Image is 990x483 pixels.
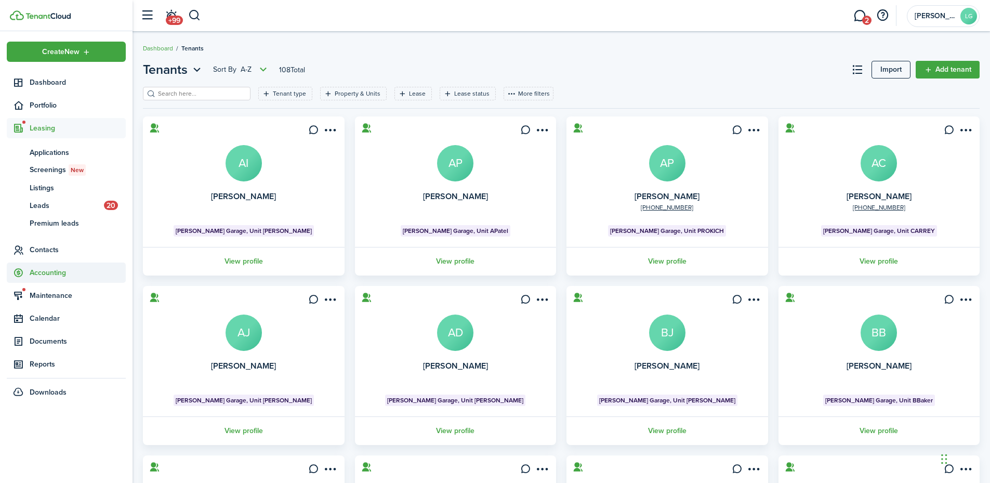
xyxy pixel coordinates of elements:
a: View profile [141,247,346,276]
a: [PERSON_NAME] [423,360,488,372]
span: 20 [104,201,118,210]
img: TenantCloud [10,10,24,20]
a: [PERSON_NAME] [211,190,276,202]
span: Calendar [30,313,126,324]
a: Messaging [850,3,869,29]
span: [PERSON_NAME] Garage, Unit PROKICH [610,226,724,236]
a: [PERSON_NAME] [635,190,699,202]
img: TenantCloud [25,13,71,19]
a: View profile [353,416,558,445]
iframe: Chat Widget [938,433,990,483]
button: Open menu [143,60,204,79]
span: Applications [30,147,126,158]
span: Reports [30,359,126,370]
span: [PERSON_NAME] Garage, Unit APatel [403,226,508,236]
span: A-Z [241,64,252,75]
a: AC [861,145,897,181]
button: Search [188,7,201,24]
a: [PERSON_NAME] [635,360,699,372]
span: Screenings [30,164,126,176]
filter-tag-label: Property & Units [335,89,380,98]
a: BJ [649,315,685,351]
a: Reports [7,354,126,374]
a: Dashboard [143,44,173,53]
avatar-text: AP [437,145,473,181]
span: Tenants [181,44,204,53]
span: 2 [862,16,872,25]
span: [PERSON_NAME] Garage, Unit [PERSON_NAME] [599,396,735,405]
filter-tag-label: Tenant type [273,89,306,98]
a: BB [861,315,897,351]
span: Leasing [30,123,126,134]
span: Contacts [30,244,126,255]
button: Open menu [745,294,762,308]
span: Portfolio [30,100,126,111]
a: Add tenant [916,61,980,79]
span: [PERSON_NAME] Garage, Unit [PERSON_NAME] [176,396,312,405]
header-page-total: 108 Total [279,64,305,75]
span: Tenants [143,60,188,79]
a: Premium leads [7,214,126,232]
span: +99 [166,16,183,25]
a: View profile [777,416,982,445]
span: Listings [30,182,126,193]
button: Open menu [322,464,338,478]
span: [PERSON_NAME] Garage, Unit [PERSON_NAME] [387,396,523,405]
filter-tag: Open filter [258,87,312,100]
button: Open menu [322,294,338,308]
button: Open sidebar [137,6,157,25]
import-btn: Import [872,61,910,79]
a: Listings [7,179,126,197]
span: [PERSON_NAME] Garage, Unit [PERSON_NAME] [176,226,312,236]
button: Open menu [745,125,762,139]
avatar-text: LG [960,8,977,24]
a: View profile [565,247,770,276]
div: Drag [941,443,947,475]
button: Open menu [957,294,973,308]
a: [PERSON_NAME] [423,190,488,202]
a: Applications [7,143,126,161]
filter-tag: Open filter [394,87,432,100]
filter-tag-label: Lease status [454,89,490,98]
a: AP [649,145,685,181]
button: Open menu [533,125,550,139]
button: More filters [504,87,553,100]
a: View profile [141,416,346,445]
a: AD [437,315,473,351]
a: ScreeningsNew [7,161,126,179]
span: Accounting [30,267,126,278]
a: View profile [777,247,982,276]
filter-tag: Open filter [440,87,496,100]
a: Notifications [161,3,181,29]
button: Open menu [745,464,762,478]
button: Open menu [957,125,973,139]
filter-tag: Open filter [320,87,387,100]
input: Search here... [155,89,247,99]
button: Open menu [533,464,550,478]
a: AI [226,145,262,181]
a: [PHONE_NUMBER] [641,203,693,212]
span: Dashboard [30,77,126,88]
a: [PHONE_NUMBER] [853,203,905,212]
span: Premium leads [30,218,126,229]
span: Documents [30,336,126,347]
filter-tag-label: Lease [409,89,426,98]
a: View profile [565,416,770,445]
button: Open menu [213,63,270,76]
button: Open resource center [874,7,891,24]
a: [PERSON_NAME] [211,360,276,372]
a: [PERSON_NAME] [847,360,912,372]
button: Open menu [533,294,550,308]
span: New [71,165,84,175]
button: Open menu [7,42,126,62]
span: [PERSON_NAME] Garage, Unit BBaker [825,396,933,405]
span: [PERSON_NAME] Garage, Unit CARREY [823,226,935,236]
span: Downloads [30,387,67,398]
span: Langley Garage [915,12,956,20]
